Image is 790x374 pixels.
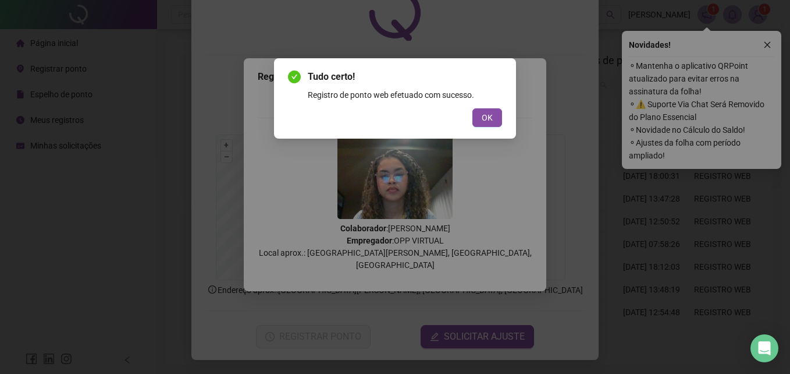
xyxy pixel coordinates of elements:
[750,334,778,362] div: Open Intercom Messenger
[472,108,502,127] button: OK
[308,89,502,101] div: Registro de ponto web efetuado com sucesso.
[288,70,301,83] span: check-circle
[308,70,502,84] span: Tudo certo!
[482,111,493,124] span: OK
